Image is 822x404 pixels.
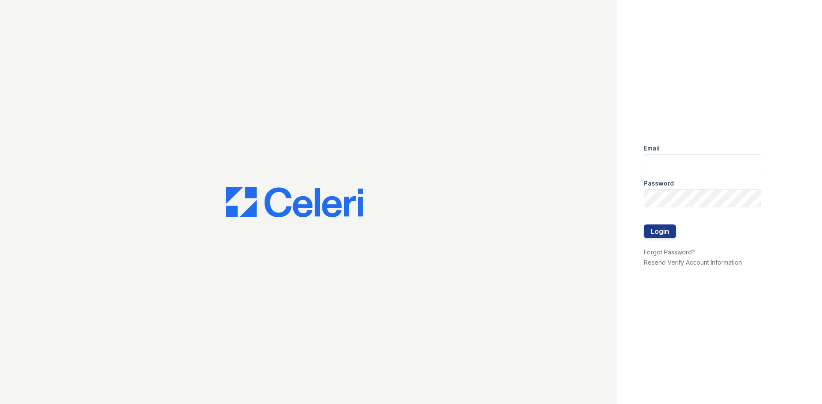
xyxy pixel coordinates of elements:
[644,248,695,256] a: Forgot Password?
[226,187,363,218] img: CE_Logo_Blue-a8612792a0a2168367f1c8372b55b34899dd931a85d93a1a3d3e32e68fde9ad4.png
[644,259,742,266] a: Resend Verify Account Information
[644,144,660,153] label: Email
[644,179,674,188] label: Password
[644,224,676,238] button: Login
